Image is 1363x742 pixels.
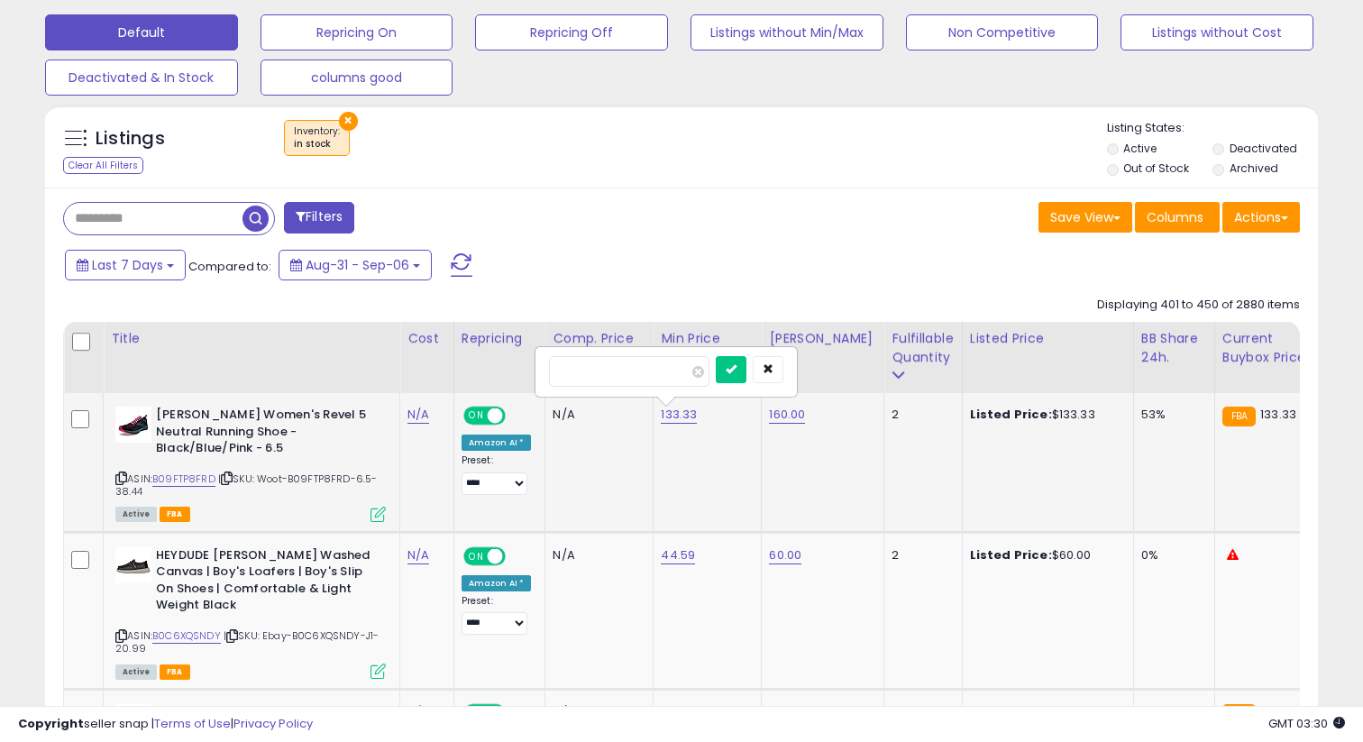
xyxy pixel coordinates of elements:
[661,546,695,564] a: 44.59
[1141,547,1201,563] div: 0%
[769,406,805,424] a: 160.00
[462,329,538,348] div: Repricing
[661,406,697,424] a: 133.33
[503,548,532,563] span: OFF
[160,507,190,522] span: FBA
[233,715,313,732] a: Privacy Policy
[339,112,358,131] button: ×
[115,628,379,655] span: | SKU: Ebay-B0C6XQSNDY-J1-20.99
[1123,160,1189,176] label: Out of Stock
[1222,329,1315,367] div: Current Buybox Price
[462,435,532,451] div: Amazon AI *
[475,14,668,50] button: Repricing Off
[1123,141,1157,156] label: Active
[160,664,190,680] span: FBA
[407,546,429,564] a: N/A
[306,256,409,274] span: Aug-31 - Sep-06
[1135,202,1220,233] button: Columns
[115,547,151,583] img: 41uIlzl7HEL._SL40_.jpg
[152,472,215,487] a: B09FTP8FRD
[1141,407,1201,423] div: 53%
[1222,202,1300,233] button: Actions
[294,138,340,151] div: in stock
[156,407,375,462] b: [PERSON_NAME] Women's Revel 5 Neutral Running Shoe - Black/Blue/Pink - 6.5
[892,547,947,563] div: 2
[769,546,801,564] a: 60.00
[1268,715,1345,732] span: 2025-09-14 03:30 GMT
[115,407,151,443] img: 41hN9nLXrGL._SL40_.jpg
[407,329,446,348] div: Cost
[45,14,238,50] button: Default
[63,157,143,174] div: Clear All Filters
[553,547,639,563] div: N/A
[691,14,883,50] button: Listings without Min/Max
[970,546,1052,563] b: Listed Price:
[279,250,432,280] button: Aug-31 - Sep-06
[553,329,645,367] div: Comp. Price Threshold
[115,664,157,680] span: All listings currently available for purchase on Amazon
[1230,141,1297,156] label: Deactivated
[1260,406,1296,423] span: 133.33
[294,124,340,151] span: Inventory :
[970,329,1126,348] div: Listed Price
[407,406,429,424] a: N/A
[465,548,488,563] span: ON
[261,60,453,96] button: columns good
[462,454,532,495] div: Preset:
[1121,14,1313,50] button: Listings without Cost
[1141,329,1207,367] div: BB Share 24h.
[156,547,375,618] b: HEYDUDE [PERSON_NAME] Washed Canvas | Boy's Loafers | Boy's Slip On Shoes | Comfortable & Light W...
[465,408,488,424] span: ON
[18,716,313,733] div: seller snap | |
[462,595,532,636] div: Preset:
[111,329,392,348] div: Title
[65,250,186,280] button: Last 7 Days
[970,547,1120,563] div: $60.00
[906,14,1099,50] button: Non Competitive
[284,202,354,234] button: Filters
[1230,160,1278,176] label: Archived
[661,329,754,348] div: Min Price
[553,407,639,423] div: N/A
[1147,208,1203,226] span: Columns
[970,406,1052,423] b: Listed Price:
[115,407,386,520] div: ASIN:
[1097,297,1300,314] div: Displaying 401 to 450 of 2880 items
[892,329,954,367] div: Fulfillable Quantity
[152,628,221,644] a: B0C6XQSNDY
[115,547,386,677] div: ASIN:
[462,575,532,591] div: Amazon AI *
[92,256,163,274] span: Last 7 Days
[769,329,876,348] div: [PERSON_NAME]
[96,126,165,151] h5: Listings
[154,715,231,732] a: Terms of Use
[1222,407,1256,426] small: FBA
[18,715,84,732] strong: Copyright
[970,407,1120,423] div: $133.33
[1038,202,1132,233] button: Save View
[892,407,947,423] div: 2
[45,60,238,96] button: Deactivated & In Stock
[115,472,378,499] span: | SKU: Woot-B09FTP8FRD-6.5-38.44
[261,14,453,50] button: Repricing On
[115,507,157,522] span: All listings currently available for purchase on Amazon
[188,258,271,275] span: Compared to:
[503,408,532,424] span: OFF
[1107,120,1319,137] p: Listing States:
